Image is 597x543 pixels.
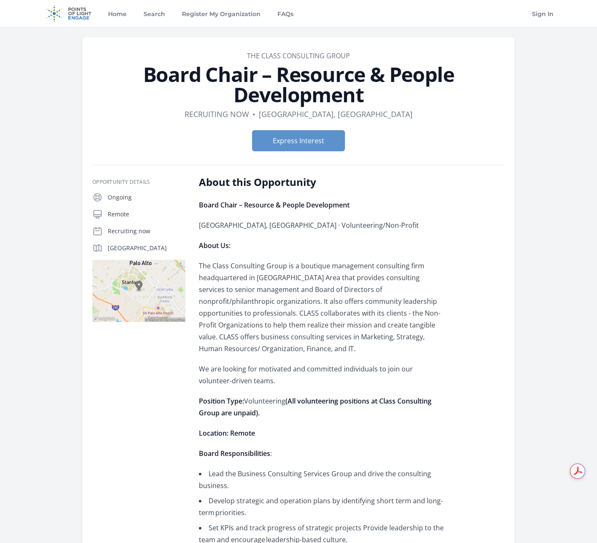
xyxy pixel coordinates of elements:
[199,428,255,438] strong: Location: Remote
[199,200,350,210] strong: Board Chair – Resource & People Development
[252,130,345,151] button: Express Interest
[247,51,350,60] a: The Class Consulting Group
[108,193,185,202] p: Ongoing
[185,108,249,120] dd: Recruiting now
[199,241,231,250] strong: About Us:
[252,108,255,120] div: •
[108,210,185,218] p: Remote
[92,260,185,322] img: Map
[199,260,446,355] p: The Class Consulting Group is a boutique management consulting firm headquartered in [GEOGRAPHIC_...
[199,395,446,419] p: Volunteering
[108,227,185,235] p: Recruiting now
[259,108,412,120] dd: [GEOGRAPHIC_DATA], [GEOGRAPHIC_DATA]
[199,219,446,231] p: [GEOGRAPHIC_DATA], [GEOGRAPHIC_DATA] · Volunteering/Non-Profit
[199,495,446,518] li: Develop strategic and operation plans by identifying short term and long-term priorities.
[199,396,431,417] strong: (All volunteering positions at Class Consulting Group are unpaid).
[199,363,446,387] p: We are looking for motivated and committed individuals to join our volunteer-driven teams.
[92,64,505,105] h1: Board Chair – Resource & People Development
[199,396,244,406] strong: Position Type:
[199,449,270,458] strong: Board Responsibilities
[199,468,446,491] li: Lead the Business Consulting Services Group and drive the consulting business.
[108,244,185,252] p: [GEOGRAPHIC_DATA]
[92,179,185,186] h3: Opportunity Details
[199,175,446,189] h2: About this Opportunity
[199,447,446,459] p: :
